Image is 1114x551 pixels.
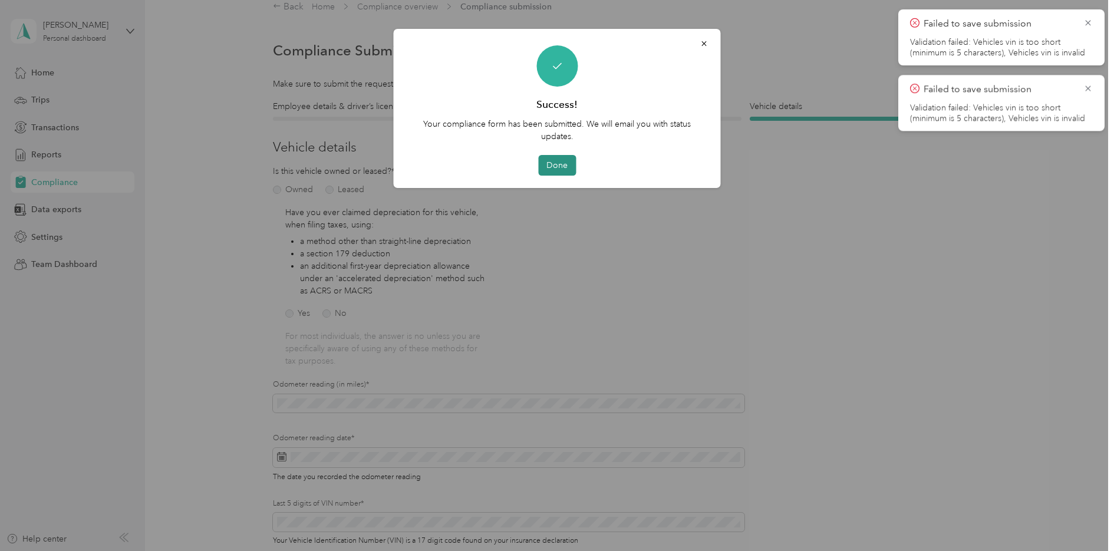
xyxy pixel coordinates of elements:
button: Done [538,155,576,176]
p: Failed to save submission [924,17,1075,31]
p: Failed to save submission [924,82,1075,97]
p: Your compliance form has been submitted. We will email you with status updates. [410,118,704,143]
li: Validation failed: Vehicles vin is too short (minimum is 5 characters), Vehicles vin is invalid [910,103,1093,124]
iframe: Everlance-gr Chat Button Frame [1048,485,1114,551]
li: Validation failed: Vehicles vin is too short (minimum is 5 characters), Vehicles vin is invalid [910,37,1093,58]
h3: Success! [536,97,578,112]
